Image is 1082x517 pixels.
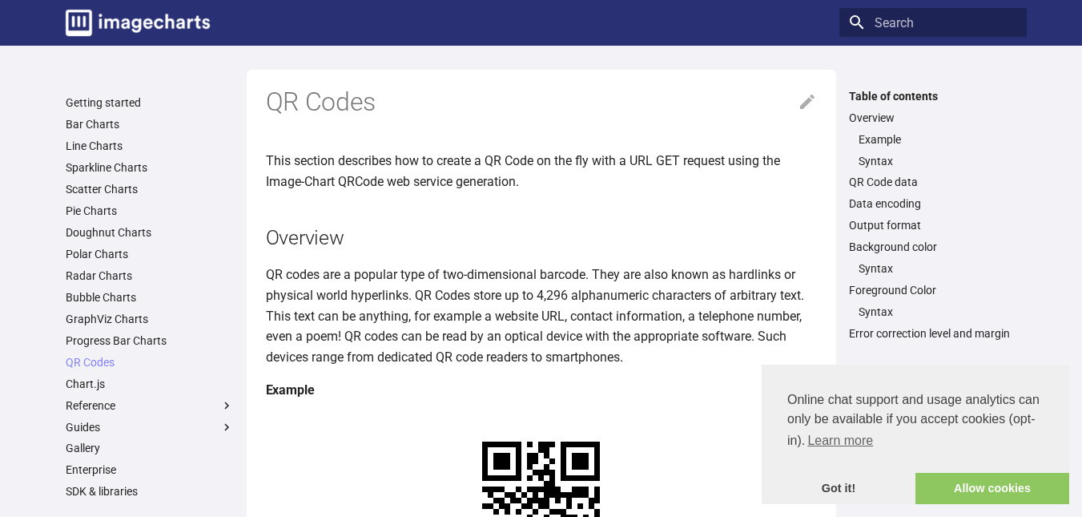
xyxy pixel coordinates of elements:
[66,462,234,477] a: Enterprise
[839,89,1027,341] nav: Table of contents
[66,355,234,370] a: QR Codes
[849,305,1017,319] nav: Foreground Color
[859,305,1017,319] a: Syntax
[66,95,234,110] a: Getting started
[66,117,234,131] a: Bar Charts
[859,261,1017,276] a: Syntax
[859,154,1017,168] a: Syntax
[66,139,234,153] a: Line Charts
[59,3,216,42] a: Image-Charts documentation
[859,132,1017,147] a: Example
[266,151,817,192] p: This section describes how to create a QR Code on the fly with a URL GET request using the Image-...
[66,204,234,218] a: Pie Charts
[266,380,817,401] h4: Example
[849,111,1017,125] a: Overview
[849,132,1017,168] nav: Overview
[66,247,234,261] a: Polar Charts
[787,390,1044,453] span: Online chat support and usage analytics can only be available if you accept cookies (opt-in).
[66,333,234,348] a: Progress Bar Charts
[849,218,1017,232] a: Output format
[66,420,234,434] label: Guides
[849,240,1017,254] a: Background color
[849,196,1017,211] a: Data encoding
[849,326,1017,341] a: Error correction level and margin
[915,473,1069,505] a: allow cookies
[66,484,234,499] a: SDK & libraries
[805,429,875,453] a: learn more about cookies
[66,269,234,283] a: Radar Charts
[849,261,1017,276] nav: Background color
[66,225,234,240] a: Doughnut Charts
[266,86,817,119] h1: QR Codes
[66,441,234,455] a: Gallery
[762,365,1069,504] div: cookieconsent
[66,160,234,175] a: Sparkline Charts
[839,89,1027,103] label: Table of contents
[839,8,1027,37] input: Search
[66,312,234,326] a: GraphViz Charts
[66,10,210,36] img: logo
[849,175,1017,189] a: QR Code data
[66,398,234,413] label: Reference
[266,224,817,252] h2: Overview
[762,473,915,505] a: dismiss cookie message
[849,283,1017,297] a: Foreground Color
[66,182,234,196] a: Scatter Charts
[266,265,817,367] p: QR codes are a popular type of two-dimensional barcode. They are also known as hardlinks or physi...
[66,377,234,391] a: Chart.js
[66,290,234,305] a: Bubble Charts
